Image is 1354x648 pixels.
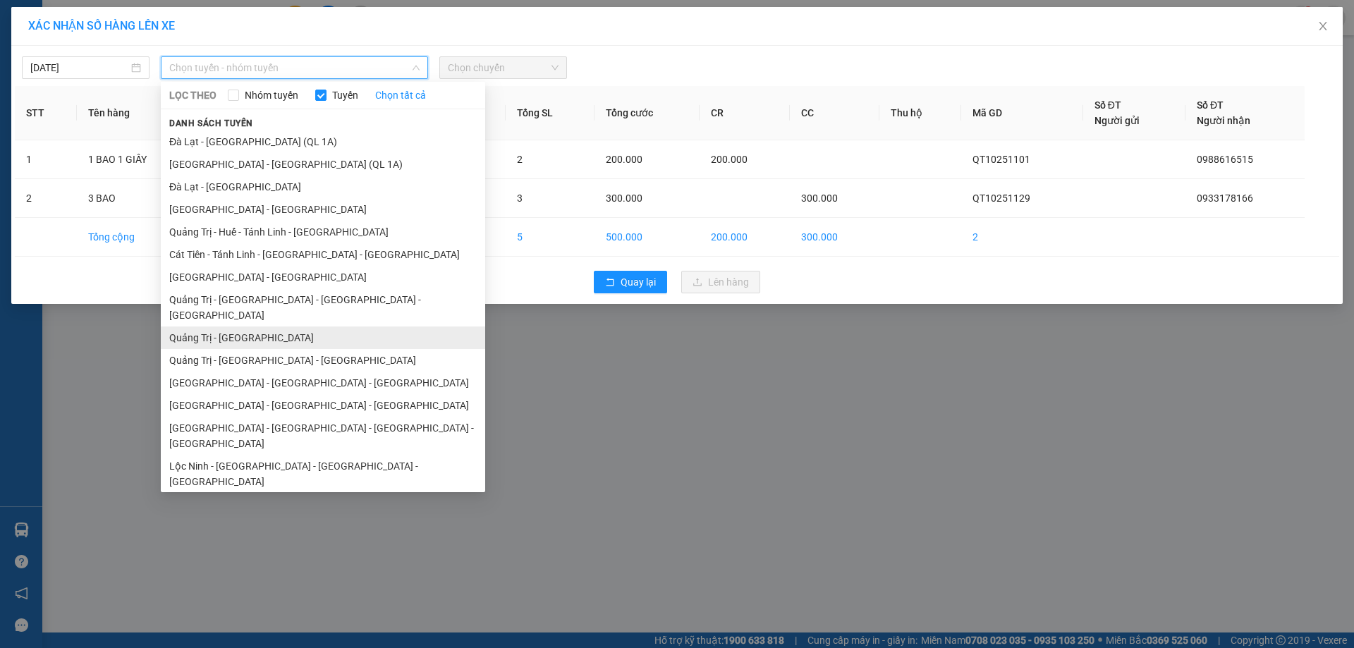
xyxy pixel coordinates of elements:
td: 200.000 [700,218,789,257]
td: 1 BAO 1 GIẤY [77,140,200,179]
span: 200.000 [711,154,748,165]
th: Tổng cước [594,86,700,140]
span: Chọn tuyến - nhóm tuyến [169,57,420,78]
span: Chọn chuyến [448,57,559,78]
li: Quảng Trị - Huế - Tánh Linh - [GEOGRAPHIC_DATA] [161,221,485,243]
td: 3 BAO [77,179,200,218]
td: 300.000 [790,218,879,257]
span: Người nhận [1197,115,1250,126]
td: 5 [506,218,594,257]
td: Tổng cộng [77,218,200,257]
input: 11/10/2025 [30,60,128,75]
span: 200.000 [606,154,642,165]
span: LỌC THEO [169,87,216,103]
li: Lộc Ninh - [GEOGRAPHIC_DATA] - [GEOGRAPHIC_DATA] - [GEOGRAPHIC_DATA] [161,455,485,493]
button: rollbackQuay lại [594,271,667,293]
span: Tuyến [327,87,364,103]
li: [GEOGRAPHIC_DATA] - [GEOGRAPHIC_DATA] - [GEOGRAPHIC_DATA] - [GEOGRAPHIC_DATA] [161,417,485,455]
span: 3 [517,192,523,204]
th: CC [790,86,879,140]
span: Người gửi [1094,115,1140,126]
span: 2 [517,154,523,165]
span: 300.000 [606,192,642,204]
span: Số ĐT [1197,99,1224,111]
li: Quảng Trị - [GEOGRAPHIC_DATA] [161,326,485,349]
li: [GEOGRAPHIC_DATA] - [GEOGRAPHIC_DATA] - [GEOGRAPHIC_DATA] [161,394,485,417]
span: 300.000 [801,192,838,204]
span: 0933178166 [1197,192,1253,204]
li: Đà Lạt - [GEOGRAPHIC_DATA] (QL 1A) [161,130,485,153]
li: Quảng Trị - [GEOGRAPHIC_DATA] - [GEOGRAPHIC_DATA] - [GEOGRAPHIC_DATA] [161,288,485,326]
span: QT10251129 [972,192,1030,204]
th: STT [15,86,77,140]
span: down [412,63,420,72]
button: Close [1303,7,1343,47]
td: 2 [15,179,77,218]
th: Tổng SL [506,86,594,140]
li: Quảng Trị - [GEOGRAPHIC_DATA] - [GEOGRAPHIC_DATA] [161,349,485,372]
th: CR [700,86,789,140]
li: Đà Lạt - [GEOGRAPHIC_DATA] [161,176,485,198]
span: rollback [605,277,615,288]
td: 1 [15,140,77,179]
li: [GEOGRAPHIC_DATA] - [GEOGRAPHIC_DATA] (QL 1A) [161,153,485,176]
span: QT10251101 [972,154,1030,165]
a: Chọn tất cả [375,87,426,103]
span: Danh sách tuyến [161,117,262,130]
span: Quay lại [621,274,656,290]
button: uploadLên hàng [681,271,760,293]
td: 500.000 [594,218,700,257]
span: Số ĐT [1094,99,1121,111]
th: Thu hộ [879,86,962,140]
span: 0988616515 [1197,154,1253,165]
span: XÁC NHẬN SỐ HÀNG LÊN XE [28,19,175,32]
td: 2 [961,218,1083,257]
li: Cát Tiên - Tánh Linh - [GEOGRAPHIC_DATA] - [GEOGRAPHIC_DATA] [161,243,485,266]
th: Tên hàng [77,86,200,140]
li: [GEOGRAPHIC_DATA] - [GEOGRAPHIC_DATA] [161,198,485,221]
li: [GEOGRAPHIC_DATA] - [GEOGRAPHIC_DATA] [161,266,485,288]
span: Nhóm tuyến [239,87,304,103]
li: [GEOGRAPHIC_DATA] - [GEOGRAPHIC_DATA] - [GEOGRAPHIC_DATA] [161,372,485,394]
span: close [1317,20,1329,32]
th: Mã GD [961,86,1083,140]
